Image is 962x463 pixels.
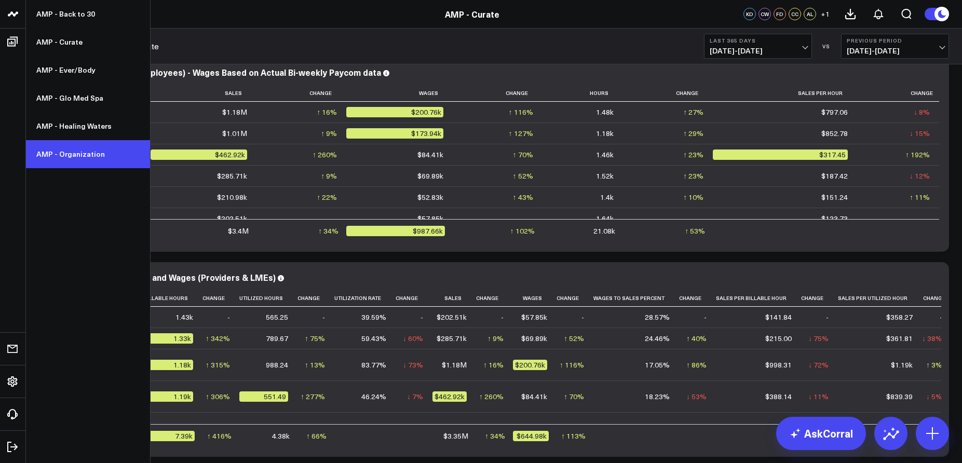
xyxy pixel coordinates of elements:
div: $210.98k [217,192,247,202]
div: - [334,213,337,224]
span: [DATE] - [DATE] [847,47,943,55]
div: - [421,312,423,322]
div: $84.41k [417,149,443,160]
div: ↑ 22% [317,192,337,202]
div: $797.06 [821,107,848,117]
b: Previous Period [847,37,943,44]
div: ↓ 38% [922,333,942,344]
div: ↑ 342% [206,333,230,344]
div: ↓ 7% [407,391,423,402]
div: 28.57% [645,312,670,322]
div: 1.4k [600,192,614,202]
div: ↑ 277% [301,391,325,402]
div: - [384,423,386,433]
th: Change [476,290,513,307]
div: ↑ 116% [509,107,533,117]
div: ↑ 3% [926,360,942,370]
div: $358.27 [886,312,913,322]
div: ↓ 53% [686,391,707,402]
th: Change [623,85,713,102]
div: $69.89k [521,333,547,344]
div: $3.35M [443,431,468,441]
th: Change [557,290,593,307]
div: ↓ 75% [808,333,829,344]
th: Utilized Hours [239,290,297,307]
div: - [531,213,533,224]
div: 39.59% [361,312,386,322]
div: ↑ 9% [321,128,337,139]
div: $84.41k [521,391,547,402]
div: ↑ 75% [305,333,325,344]
div: - [826,312,829,322]
div: $0 [458,423,467,433]
div: ↑ 416% [207,431,232,441]
a: AMP - Curate [445,8,499,20]
th: Change [679,290,716,307]
th: Wages [513,290,557,307]
div: $1.18M [442,360,467,370]
div: $69.89k [417,171,443,181]
div: 551.49 [239,391,288,402]
div: 0.50 [274,423,288,433]
div: $839.39 [886,391,913,402]
div: 24.46% [645,333,670,344]
div: ↑ 23% [683,171,703,181]
div: $1.01M [222,128,247,139]
div: ↓ 5% [926,391,942,402]
div: ↑ 306% [206,391,230,402]
a: AskCorral [776,417,866,450]
div: - [667,423,670,433]
div: $187.42 [821,171,848,181]
div: ↓ 15% [910,128,930,139]
div: FD [774,8,786,20]
div: ↑ 23% [683,149,703,160]
div: ↑ 70% [513,149,533,160]
div: ↑ 315% [206,360,230,370]
div: $285.71k [217,171,247,181]
div: CC [789,8,801,20]
span: [DATE] - [DATE] [710,47,806,55]
div: - [704,312,707,322]
div: AL [804,8,816,20]
div: 1.18k [596,128,614,139]
button: Last 365 Days[DATE]-[DATE] [704,34,812,59]
th: Sales Per Hour [713,85,857,102]
div: $361.81 [886,333,913,344]
th: Billable Hours [143,290,202,307]
div: 46.24% [361,391,386,402]
div: 988.24 [266,360,288,370]
div: 1.52k [596,171,614,181]
div: $462.92k [151,149,247,160]
th: Sales [151,85,256,102]
div: ↓ 11% [808,391,829,402]
div: $123.73 [821,213,848,224]
div: 1.43k [175,312,193,322]
div: ↓ 60% [403,333,423,344]
div: $52.83k [417,192,443,202]
div: $644.98k [513,431,549,441]
div: ↑ 260% [479,391,504,402]
div: ↓ 73% [403,360,423,370]
div: $1.19k [891,360,913,370]
div: $285.71k [437,333,467,344]
th: Change [453,85,543,102]
th: Change [256,85,346,102]
div: 1.33k [143,333,193,344]
span: + 1 [821,10,830,18]
a: AMP - Organization [26,140,150,168]
div: ↑ 9% [321,171,337,181]
div: ↑ 52% [564,333,584,344]
div: ↑ 11% [910,192,930,202]
th: Change [297,290,334,307]
div: ↑ 66% [306,431,327,441]
div: - [501,312,504,322]
div: $3.4M [228,226,249,236]
div: ↑ 9% [487,333,504,344]
div: 1.46k [596,149,614,160]
div: $852.78 [821,128,848,139]
div: 565.25 [266,312,288,322]
div: $57.85k [521,312,547,322]
div: ↑ 113% [561,431,586,441]
div: ↓ 8% [914,107,930,117]
div: $173.94k [346,128,443,139]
